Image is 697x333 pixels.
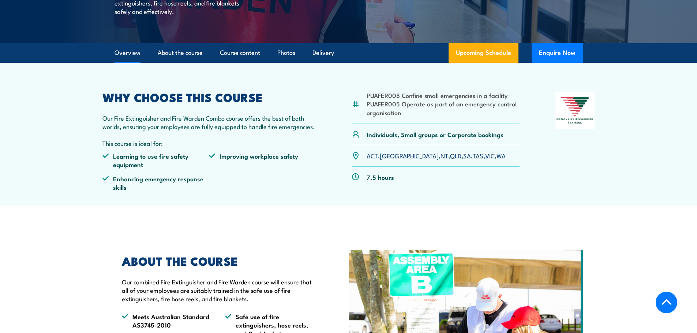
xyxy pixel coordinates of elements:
li: Improving workplace safety [209,152,316,169]
a: QLD [450,151,461,160]
a: ACT [367,151,378,160]
p: Our Fire Extinguisher and Fire Warden Combo course offers the best of both worlds, ensuring your ... [102,114,316,131]
p: This course is ideal for: [102,139,316,147]
a: SA [463,151,471,160]
li: PUAFER008 Confine small emergencies in a facility [367,91,520,99]
p: Individuals, Small groups or Corporate bookings [367,130,503,139]
a: Overview [115,43,140,63]
img: Nationally Recognised Training logo. [555,92,595,129]
p: , , , , , , , [367,151,506,160]
a: Upcoming Schedule [449,43,518,63]
p: Our combined Fire Extinguisher and Fire Warden course will ensure that all of your employees are ... [122,277,315,303]
a: Photos [277,43,295,63]
a: VIC [485,151,495,160]
a: TAS [473,151,483,160]
p: 7.5 hours [367,173,394,181]
li: Enhancing emergency response skills [102,174,209,192]
a: About the course [158,43,203,63]
button: Enquire Now [532,43,583,63]
a: NT [441,151,448,160]
h2: ABOUT THE COURSE [122,256,315,266]
a: Delivery [312,43,334,63]
li: PUAFER005 Operate as part of an emergency control organisation [367,99,520,117]
a: Course content [220,43,260,63]
a: [GEOGRAPHIC_DATA] [380,151,439,160]
a: WA [496,151,506,160]
h2: WHY CHOOSE THIS COURSE [102,92,316,102]
li: Learning to use fire safety equipment [102,152,209,169]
